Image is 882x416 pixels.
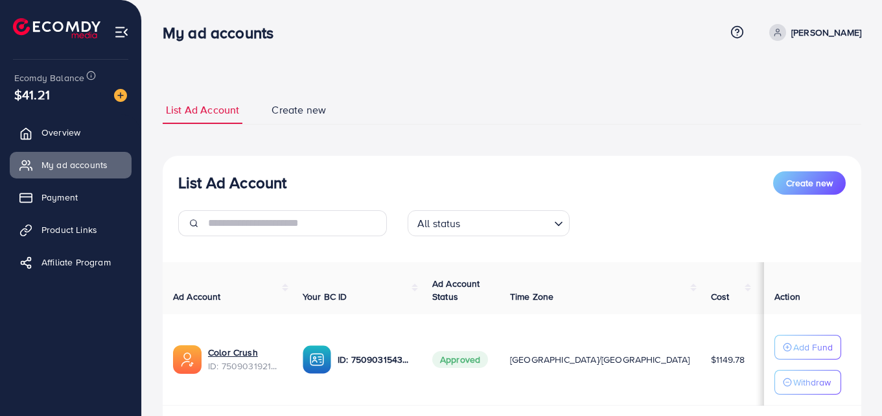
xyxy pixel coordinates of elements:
span: Create new [786,177,833,190]
span: List Ad Account [166,103,239,117]
h3: My ad accounts [163,23,284,42]
button: Add Fund [774,335,841,360]
span: My ad accounts [41,158,108,171]
span: Create new [272,103,326,117]
span: Time Zone [510,290,553,303]
span: Ad Account Status [432,277,480,303]
a: Product Links [10,217,132,243]
img: ic-ba-acc.ded83a64.svg [303,345,331,374]
div: <span class='underline'>Color Crush</span></br>7509031921045962753 [208,346,282,373]
span: [GEOGRAPHIC_DATA]/[GEOGRAPHIC_DATA] [510,353,690,366]
span: Approved [432,351,488,368]
button: Create new [773,171,846,195]
a: [PERSON_NAME] [764,24,861,41]
iframe: Chat [827,358,872,406]
span: ID: 7509031921045962753 [208,360,282,373]
img: menu [114,25,129,40]
span: Product Links [41,223,97,236]
p: ID: 7509031543751786504 [338,352,412,367]
span: Payment [41,191,78,204]
a: Payment [10,184,132,210]
h3: List Ad Account [178,173,286,192]
span: All status [415,214,463,233]
p: [PERSON_NAME] [791,25,861,40]
span: $1149.78 [711,353,745,366]
img: ic-ads-acc.e4c84228.svg [173,345,202,374]
div: Search for option [408,210,570,236]
span: Affiliate Program [41,256,111,269]
span: Your BC ID [303,290,347,303]
a: Color Crush [208,346,258,359]
span: Ecomdy Balance [14,71,84,84]
p: Withdraw [793,374,831,390]
span: Ad Account [173,290,221,303]
button: Withdraw [774,370,841,395]
a: My ad accounts [10,152,132,178]
a: Overview [10,119,132,145]
img: logo [13,18,100,38]
a: Affiliate Program [10,249,132,275]
img: image [114,89,127,102]
span: Overview [41,126,80,139]
input: Search for option [465,212,549,233]
span: Action [774,290,800,303]
span: Cost [711,290,730,303]
span: $41.21 [14,85,50,104]
p: Add Fund [793,339,833,355]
